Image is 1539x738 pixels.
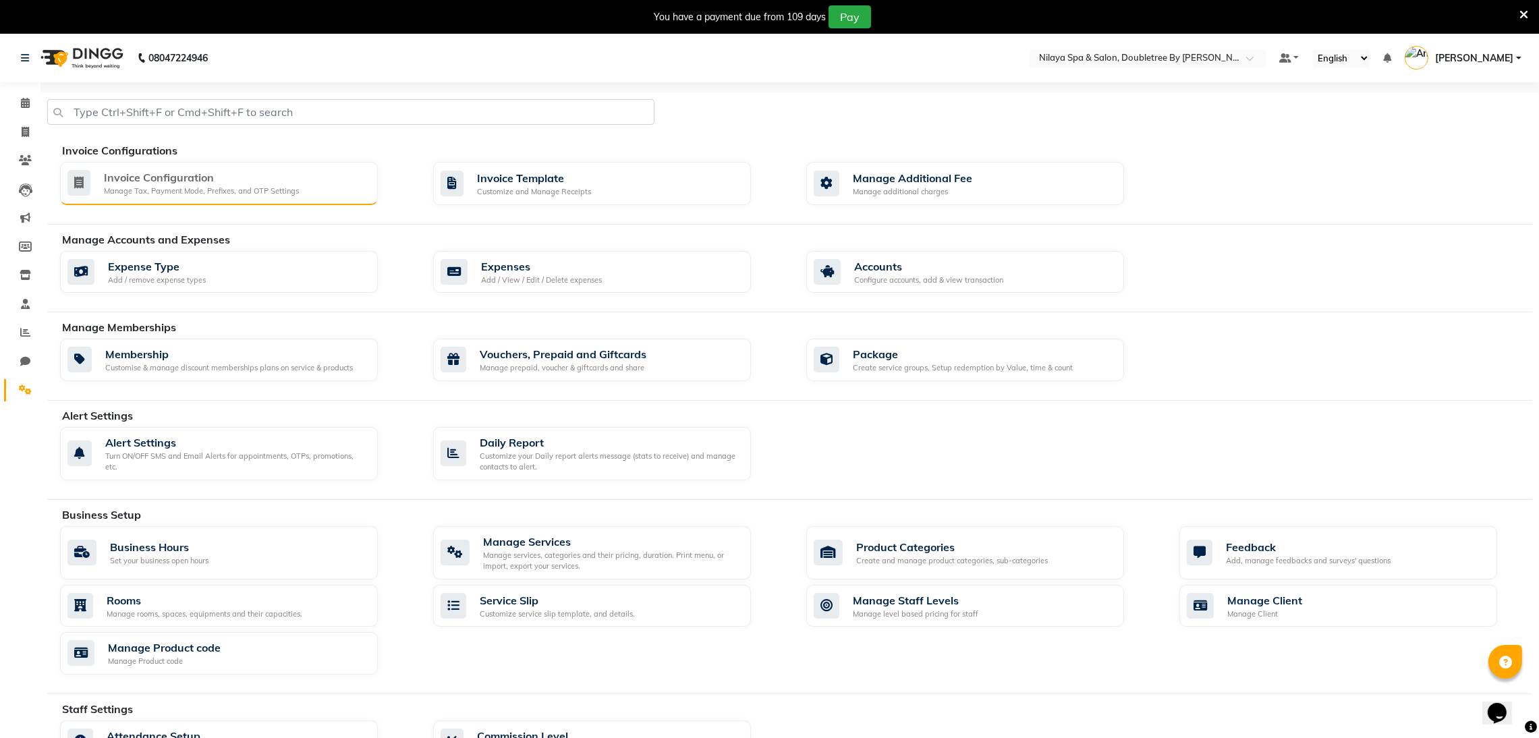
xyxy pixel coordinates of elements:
div: Customize service slip template, and details. [480,608,635,620]
span: [PERSON_NAME] [1435,51,1513,65]
div: Manage Staff Levels [853,592,978,608]
div: Add / remove expense types [108,275,206,286]
div: Business Hours [110,539,208,555]
div: Expense Type [108,258,206,275]
div: Expenses [481,258,602,275]
div: Manage prepaid, voucher & giftcards and share [480,362,646,374]
a: Vouchers, Prepaid and GiftcardsManage prepaid, voucher & giftcards and share [433,339,786,381]
div: Customise & manage discount memberships plans on service & products [105,362,353,374]
a: Daily ReportCustomize your Daily report alerts message (stats to receive) and manage contacts to ... [433,427,786,480]
a: FeedbackAdd, manage feedbacks and surveys' questions [1179,526,1532,579]
a: MembershipCustomise & manage discount memberships plans on service & products [60,339,413,381]
div: Manage Tax, Payment Mode, Prefixes, and OTP Settings [104,186,299,197]
div: Turn ON/OFF SMS and Email Alerts for appointments, OTPs, promotions, etc. [105,451,367,473]
a: Manage Staff LevelsManage level based pricing for staff [806,585,1159,627]
div: Manage rooms, spaces, equipments and their capacities. [107,608,302,620]
div: Add / View / Edit / Delete expenses [481,275,602,286]
div: Manage Services [483,534,740,550]
div: Customize and Manage Receipts [477,186,591,198]
div: Accounts [854,258,1003,275]
a: Expense TypeAdd / remove expense types [60,251,413,293]
a: AccountsConfigure accounts, add & view transaction [806,251,1159,293]
div: Create service groups, Setup redemption by Value, time & count [853,362,1073,374]
div: You have a payment due from 109 days [654,10,826,24]
div: Product Categories [856,539,1048,555]
div: Create and manage product categories, sub-categories [856,555,1048,567]
div: Vouchers, Prepaid and Giftcards [480,346,646,362]
a: RoomsManage rooms, spaces, equipments and their capacities. [60,585,413,627]
button: Pay [829,5,871,28]
a: Manage Additional FeeManage additional charges [806,162,1159,205]
div: Package [853,346,1073,362]
img: logo [34,39,127,77]
div: Manage Product code [108,656,221,667]
div: Invoice Template [477,170,591,186]
div: Configure accounts, add & view transaction [854,275,1003,286]
a: Manage Product codeManage Product code [60,632,413,675]
div: Daily Report [480,434,740,451]
a: PackageCreate service groups, Setup redemption by Value, time & count [806,339,1159,381]
div: Membership [105,346,353,362]
b: 08047224946 [148,39,208,77]
a: Manage ClientManage Client [1179,585,1532,627]
div: Alert Settings [105,434,367,451]
div: Manage Product code [108,640,221,656]
div: Manage Client [1227,592,1302,608]
div: Service Slip [480,592,635,608]
a: Alert SettingsTurn ON/OFF SMS and Email Alerts for appointments, OTPs, promotions, etc. [60,427,413,480]
div: Manage level based pricing for staff [853,608,978,620]
div: Manage Additional Fee [853,170,972,186]
input: Type Ctrl+Shift+F or Cmd+Shift+F to search [47,99,654,125]
a: Service SlipCustomize service slip template, and details. [433,585,786,627]
div: Manage services, categories and their pricing, duration. Print menu, or import, export your servi... [483,550,740,572]
a: Business HoursSet your business open hours [60,526,413,579]
div: Feedback [1226,539,1391,555]
a: ExpensesAdd / View / Edit / Delete expenses [433,251,786,293]
a: Product CategoriesCreate and manage product categories, sub-categories [806,526,1159,579]
div: Add, manage feedbacks and surveys' questions [1226,555,1391,567]
div: Manage Client [1227,608,1302,620]
div: Customize your Daily report alerts message (stats to receive) and manage contacts to alert. [480,451,740,473]
div: Set your business open hours [110,555,208,567]
div: Rooms [107,592,302,608]
div: Invoice Configuration [104,169,299,186]
iframe: chat widget [1482,684,1526,725]
div: Manage additional charges [853,186,972,198]
a: Manage ServicesManage services, categories and their pricing, duration. Print menu, or import, ex... [433,526,786,579]
a: Invoice ConfigurationManage Tax, Payment Mode, Prefixes, and OTP Settings [60,162,413,205]
img: Anubhav [1405,46,1428,69]
a: Invoice TemplateCustomize and Manage Receipts [433,162,786,205]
